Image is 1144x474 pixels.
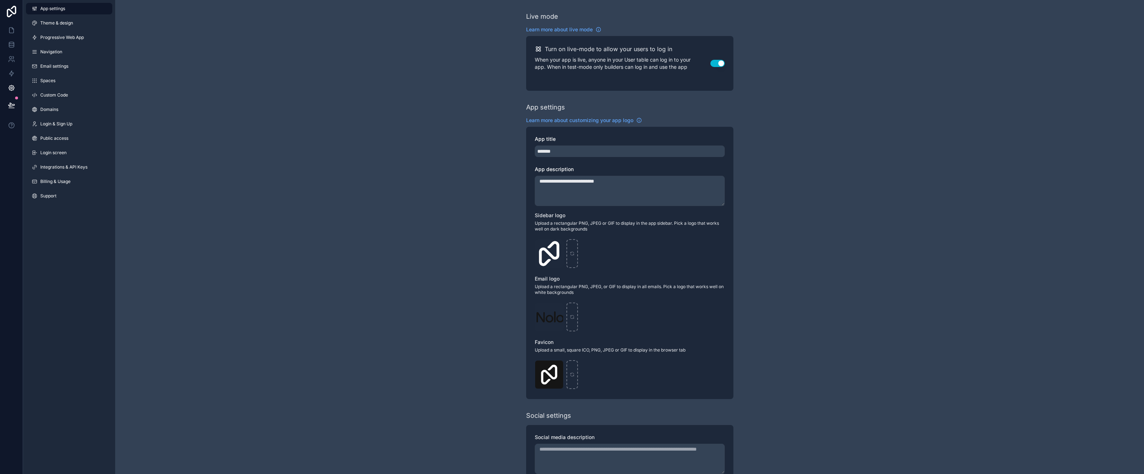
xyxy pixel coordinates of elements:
[526,102,565,112] div: App settings
[535,220,725,232] span: Upload a rectangular PNG, JPEG or GIF to display in the app sidebar. Pick a logo that works well ...
[526,411,571,421] div: Social settings
[40,78,55,84] span: Spaces
[40,107,58,112] span: Domains
[535,434,594,440] span: Social media description
[535,339,553,345] span: Favicon
[535,166,574,172] span: App description
[535,347,725,353] span: Upload a small, square ICO, PNG, JPEG or GIF to display in the browser tab
[26,32,112,43] a: Progressive Web App
[526,12,558,22] div: Live mode
[526,26,593,33] span: Learn more about live mode
[40,164,87,170] span: Integrations & API Keys
[26,190,112,202] a: Support
[40,179,71,184] span: Billing & Usage
[40,35,84,40] span: Progressive Web App
[40,92,68,98] span: Custom Code
[26,89,112,101] a: Custom Code
[535,284,725,295] span: Upload a rectangular PNG, JPEG, or GIF to display in all emails. Pick a logo that works well on w...
[535,136,556,142] span: App title
[40,135,68,141] span: Public access
[40,20,73,26] span: Theme & design
[535,212,565,218] span: Sidebar logo
[40,121,72,127] span: Login & Sign Up
[26,3,112,14] a: App settings
[26,176,112,187] a: Billing & Usage
[535,276,560,282] span: Email logo
[26,161,112,173] a: Integrations & API Keys
[40,63,68,69] span: Email settings
[526,26,601,33] a: Learn more about live mode
[26,61,112,72] a: Email settings
[26,75,112,86] a: Spaces
[40,150,67,156] span: Login screen
[26,147,112,158] a: Login screen
[26,104,112,115] a: Domains
[26,133,112,144] a: Public access
[545,45,672,53] h2: Turn on live-mode to allow your users to log in
[40,6,65,12] span: App settings
[40,49,62,55] span: Navigation
[535,56,710,71] p: When your app is live, anyone in your User table can log in to your app. When in test-mode only b...
[26,46,112,58] a: Navigation
[26,118,112,130] a: Login & Sign Up
[526,117,633,124] span: Learn more about customizing your app logo
[526,117,642,124] a: Learn more about customizing your app logo
[26,17,112,29] a: Theme & design
[40,193,56,199] span: Support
